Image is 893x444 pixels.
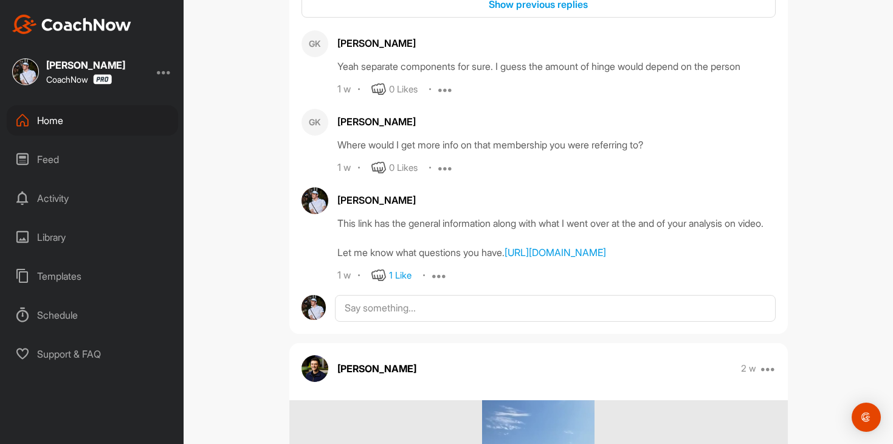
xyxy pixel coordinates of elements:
img: avatar [302,295,326,320]
div: Activity [7,183,178,213]
img: square_69e7ce49b8ac85affed7bcbb6ba4170a.jpg [12,58,39,85]
div: 1 w [337,83,351,95]
div: Templates [7,261,178,291]
img: CoachNow Pro [93,74,112,85]
div: 0 Likes [389,83,418,97]
div: [PERSON_NAME] [337,114,776,129]
p: 2 w [741,362,756,375]
div: CoachNow [46,74,112,85]
a: [URL][DOMAIN_NAME] [505,246,606,258]
p: [PERSON_NAME] [337,361,416,376]
div: This link has the general information along with what I went over at the and of your analysis on ... [337,216,776,260]
div: GK [302,30,328,57]
div: Yeah separate components for sure. I guess the amount of hinge would depend on the person [337,59,776,74]
div: 1 Like [389,269,412,283]
div: Support & FAQ [7,339,178,369]
div: 0 Likes [389,161,418,175]
img: CoachNow [12,15,131,34]
div: Library [7,222,178,252]
div: [PERSON_NAME] [337,193,776,207]
img: avatar [302,187,328,214]
div: Open Intercom Messenger [852,403,881,432]
img: avatar [302,355,328,382]
div: [PERSON_NAME] [46,60,125,70]
div: [PERSON_NAME] [337,36,776,50]
div: 1 w [337,269,351,282]
div: Where would I get more info on that membership you were referring to? [337,137,776,152]
div: 1 w [337,162,351,174]
div: Schedule [7,300,178,330]
div: Feed [7,144,178,175]
div: GK [302,109,328,136]
div: Home [7,105,178,136]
